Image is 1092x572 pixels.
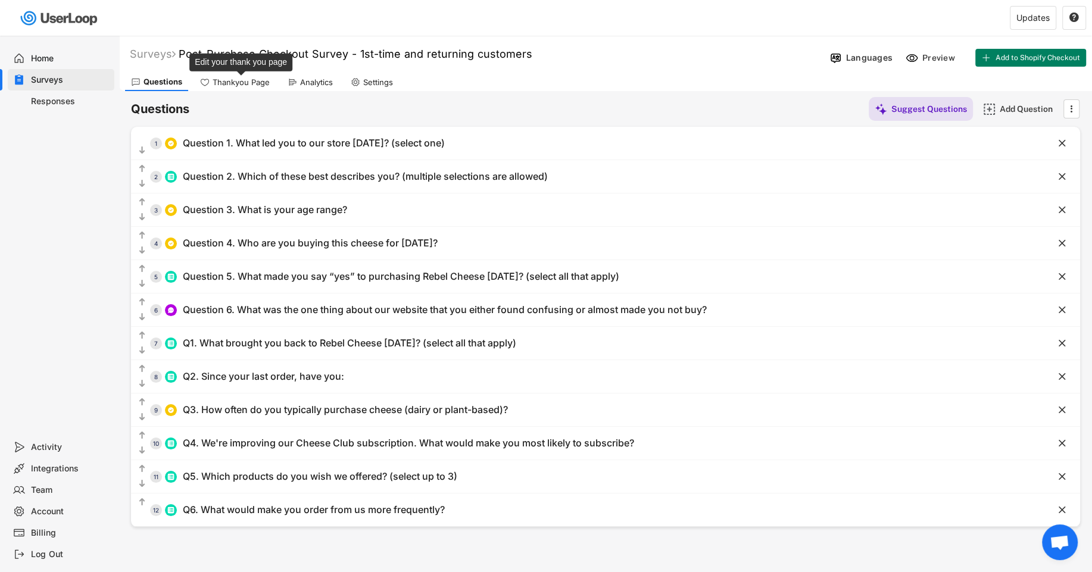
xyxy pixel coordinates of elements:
button:  [1056,371,1068,383]
div: 12 [150,507,162,513]
button:  [137,396,147,408]
text:  [139,445,145,455]
button:  [1056,404,1068,416]
text:  [1069,12,1079,23]
button:  [137,445,147,457]
button:  [137,478,147,490]
a: Open chat [1042,524,1078,560]
img: MagicMajor%20%28Purple%29.svg [875,103,887,115]
div: Account [31,506,110,517]
text:  [1059,304,1066,316]
div: Q1. What brought you back to Rebel Cheese [DATE]? (select all that apply) [183,337,516,349]
button:  [1056,237,1068,249]
div: Settings [363,77,393,87]
text:  [139,212,145,222]
text:  [139,464,145,474]
text:  [139,164,145,174]
img: userloop-logo-01.svg [18,6,102,30]
text:  [139,430,145,440]
button:  [1056,304,1068,316]
text:  [139,330,145,340]
div: Activity [31,442,110,453]
text:  [1059,237,1066,249]
button:  [1069,12,1079,23]
div: Thankyou Page [213,77,270,87]
button:  [1056,137,1068,149]
text:  [139,397,145,407]
button:  [137,145,147,157]
div: 7 [150,340,162,346]
div: 9 [150,407,162,413]
div: Q2. Since your last order, have you: [183,370,344,383]
text:  [1059,504,1066,516]
button:  [137,178,147,190]
img: ListMajor.svg [167,507,174,514]
div: 4 [150,240,162,246]
button:  [137,463,147,475]
text:  [1059,270,1066,283]
button:  [1056,337,1068,349]
div: Updates [1016,14,1050,22]
div: Question 3. What is your age range? [183,204,347,216]
img: ListMajor.svg [167,473,174,480]
font: Post-Purchase Checkout Survey - 1st-time and returning customers [179,48,532,60]
div: Questions [143,77,182,87]
img: ListMajor.svg [167,373,174,380]
div: Question 5. What made you say “yes” to purchasing Rebel Cheese [DATE]? (select all that apply) [183,270,619,283]
div: Preview [922,52,958,63]
text:  [139,230,145,240]
div: 2 [150,174,162,180]
button:  [137,330,147,342]
text:  [1059,137,1066,149]
button:  [1056,437,1068,449]
div: 11 [150,474,162,480]
span: Add to Shopify Checkout [996,54,1080,61]
div: 6 [150,307,162,313]
button:  [137,263,147,275]
img: CircleTickMinorWhite.svg [167,240,174,247]
div: Team [31,485,110,496]
text:  [1059,404,1066,416]
img: CircleTickMinorWhite.svg [167,407,174,414]
button:  [1056,204,1068,216]
text:  [139,245,145,255]
text:  [1071,102,1073,115]
button:  [137,296,147,308]
div: Surveys [130,47,176,61]
text:  [139,412,145,422]
button:  [137,278,147,290]
img: ListMajor.svg [167,340,174,347]
text:  [139,364,145,374]
button:  [137,430,147,442]
div: 8 [150,374,162,380]
img: ListMajor.svg [167,173,174,180]
button:  [137,411,147,423]
div: Integrations [31,463,110,474]
div: Log Out [31,549,110,560]
div: Responses [31,96,110,107]
button:  [137,345,147,357]
button:  [137,230,147,242]
button:  [137,496,147,508]
text:  [1059,470,1066,483]
div: Languages [846,52,893,63]
button:  [137,378,147,390]
div: Suggest Questions [891,104,967,114]
div: Q3. How often do you typically purchase cheese (dairy or plant-based)? [183,404,508,416]
img: ListMajor.svg [167,273,174,280]
text:  [139,145,145,155]
button:  [1056,171,1068,183]
div: Question 2. Which of these best describes you? (multiple selections are allowed) [183,170,548,183]
div: 1 [150,140,162,146]
div: Question 4. Who are you buying this cheese for [DATE]? [183,237,438,249]
button: Add to Shopify Checkout [975,49,1086,67]
text:  [1059,370,1066,383]
text:  [139,264,145,274]
img: CircleTickMinorWhite.svg [167,140,174,147]
button:  [137,245,147,257]
div: Q6. What would make you order from us more frequently? [183,504,445,516]
img: CircleTickMinorWhite.svg [167,207,174,214]
div: Home [31,53,110,64]
text:  [1059,437,1066,449]
div: Billing [31,527,110,539]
